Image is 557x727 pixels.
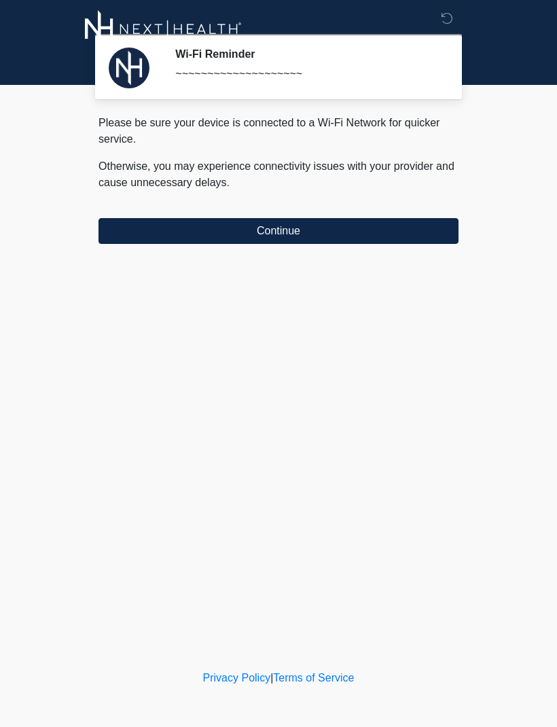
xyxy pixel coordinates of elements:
[203,672,271,684] a: Privacy Policy
[270,672,273,684] a: |
[98,158,459,191] p: Otherwise, you may experience connectivity issues with your provider and cause unnecessary delays
[227,177,230,188] span: .
[98,115,459,147] p: Please be sure your device is connected to a Wi-Fi Network for quicker service.
[109,48,149,88] img: Agent Avatar
[85,10,242,48] img: Next-Health Logo
[175,66,438,82] div: ~~~~~~~~~~~~~~~~~~~~
[98,218,459,244] button: Continue
[273,672,354,684] a: Terms of Service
